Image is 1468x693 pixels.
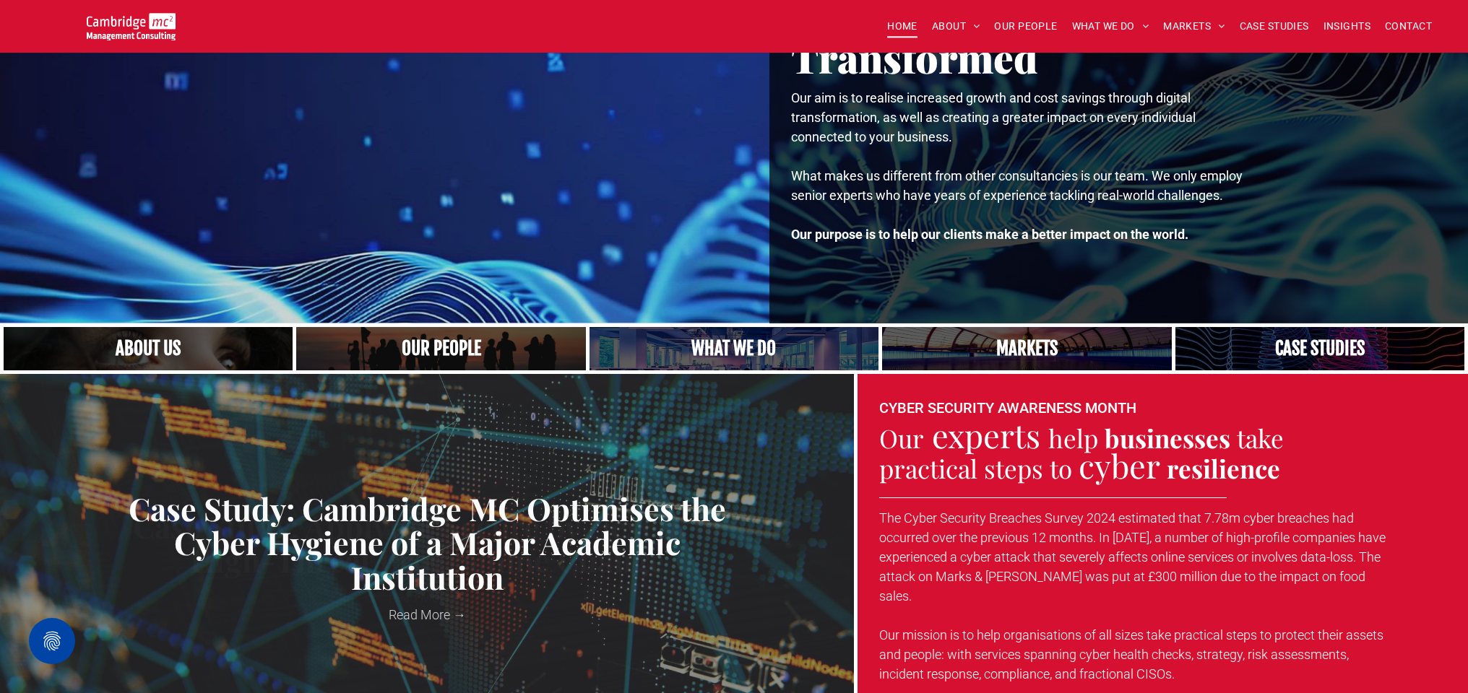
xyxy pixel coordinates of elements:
a: CONTACT [1378,15,1439,38]
span: Our aim is to realise increased growth and cost savings through digital transformation, as well a... [791,90,1196,144]
span: Our [879,421,924,455]
a: CASE STUDIES | See an Overview of All Our Case Studies | Cambridge Management Consulting [1175,327,1464,370]
span: Our mission is to help organisations of all sizes take practical steps to protect their assets an... [879,627,1383,681]
a: HOME [880,15,925,38]
font: CYBER SECURITY AWARENESS MONTH [879,399,1136,417]
a: OUR PEOPLE [987,15,1064,38]
a: INSIGHTS [1316,15,1378,38]
a: Case Study: Cambridge MC Optimises the Cyber Hygiene of a Major Academic Institution [11,492,843,594]
span: help [1048,421,1098,455]
a: CASE STUDIES [1232,15,1316,38]
span: experts [932,413,1040,456]
img: Go to Homepage [87,13,176,40]
a: Our Markets | Cambridge Management Consulting [882,327,1171,370]
span: Transformed [791,30,1038,84]
strong: businesses [1105,421,1230,455]
strong: Our purpose is to help our clients make a better impact on the world. [791,227,1188,242]
a: Read More → [11,605,843,624]
span: What makes us different from other consultancies is our team. We only employ senior experts who h... [791,168,1243,203]
a: A yoga teacher lifting his whole body off the ground in the peacock pose [590,327,878,370]
span: take practical steps to [879,421,1284,486]
a: MARKETS [1156,15,1232,38]
span: cyber [1079,443,1160,487]
strong: resilience [1167,451,1280,485]
span: The Cyber Security Breaches Survey 2024 estimated that 7.78m cyber breaches had occurred over the... [879,510,1386,603]
a: A crowd in silhouette at sunset, on a rise or lookout point [288,326,594,372]
a: Your Business Transformed | Cambridge Management Consulting [87,15,176,30]
a: WHAT WE DO [1065,15,1157,38]
a: Close up of woman's face, centered on her eyes [4,327,293,370]
a: ABOUT [925,15,988,38]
